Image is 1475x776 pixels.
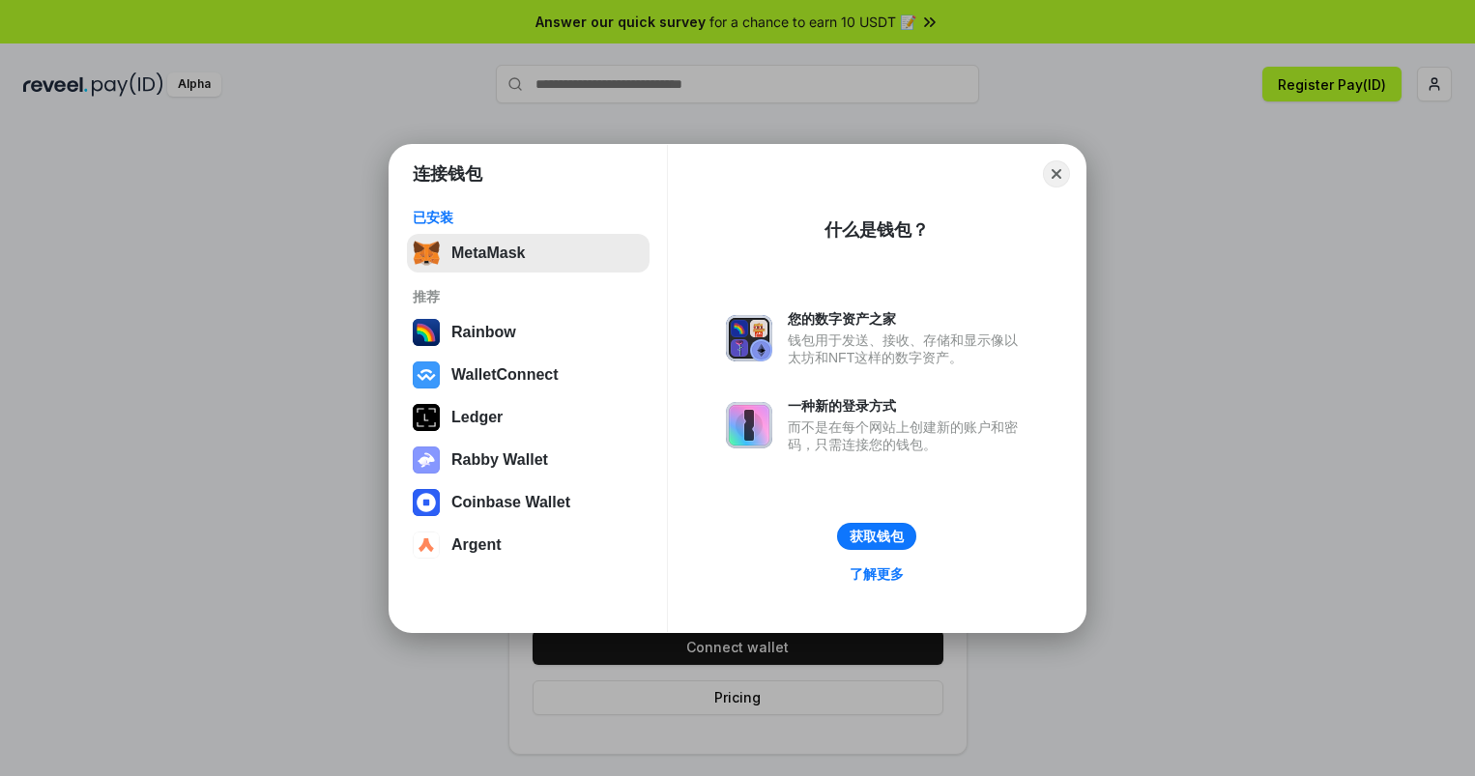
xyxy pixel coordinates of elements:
img: svg+xml,%3Csvg%20xmlns%3D%22http%3A%2F%2Fwww.w3.org%2F2000%2Fsvg%22%20fill%3D%22none%22%20viewBox... [413,446,440,474]
div: 推荐 [413,288,644,305]
div: Coinbase Wallet [451,494,570,511]
div: MetaMask [451,244,525,262]
button: Argent [407,526,650,564]
h1: 连接钱包 [413,162,482,186]
button: Coinbase Wallet [407,483,650,522]
div: 获取钱包 [850,528,904,545]
button: 获取钱包 [837,523,916,550]
img: svg+xml,%3Csvg%20xmlns%3D%22http%3A%2F%2Fwww.w3.org%2F2000%2Fsvg%22%20fill%3D%22none%22%20viewBox... [726,315,772,361]
img: svg+xml,%3Csvg%20width%3D%2228%22%20height%3D%2228%22%20viewBox%3D%220%200%2028%2028%22%20fill%3D... [413,489,440,516]
button: Rabby Wallet [407,441,650,479]
button: Close [1043,160,1070,187]
button: Rainbow [407,313,650,352]
img: svg+xml,%3Csvg%20width%3D%2228%22%20height%3D%2228%22%20viewBox%3D%220%200%2028%2028%22%20fill%3D... [413,532,440,559]
img: svg+xml,%3Csvg%20width%3D%22120%22%20height%3D%22120%22%20viewBox%3D%220%200%20120%20120%22%20fil... [413,319,440,346]
a: 了解更多 [838,561,915,587]
div: Argent [451,536,502,554]
div: 一种新的登录方式 [788,397,1027,415]
div: 了解更多 [850,565,904,583]
img: svg+xml,%3Csvg%20xmlns%3D%22http%3A%2F%2Fwww.w3.org%2F2000%2Fsvg%22%20width%3D%2228%22%20height%3... [413,404,440,431]
img: svg+xml,%3Csvg%20width%3D%2228%22%20height%3D%2228%22%20viewBox%3D%220%200%2028%2028%22%20fill%3D... [413,361,440,388]
img: svg+xml,%3Csvg%20xmlns%3D%22http%3A%2F%2Fwww.w3.org%2F2000%2Fsvg%22%20fill%3D%22none%22%20viewBox... [726,402,772,448]
div: 您的数字资产之家 [788,310,1027,328]
div: Rabby Wallet [451,451,548,469]
div: 什么是钱包？ [824,218,929,242]
div: 已安装 [413,209,644,226]
button: Ledger [407,398,650,437]
button: WalletConnect [407,356,650,394]
div: 而不是在每个网站上创建新的账户和密码，只需连接您的钱包。 [788,418,1027,453]
div: Ledger [451,409,503,426]
div: Rainbow [451,324,516,341]
div: 钱包用于发送、接收、存储和显示像以太坊和NFT这样的数字资产。 [788,331,1027,366]
div: WalletConnect [451,366,559,384]
img: svg+xml,%3Csvg%20fill%3D%22none%22%20height%3D%2233%22%20viewBox%3D%220%200%2035%2033%22%20width%... [413,240,440,267]
button: MetaMask [407,234,650,273]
